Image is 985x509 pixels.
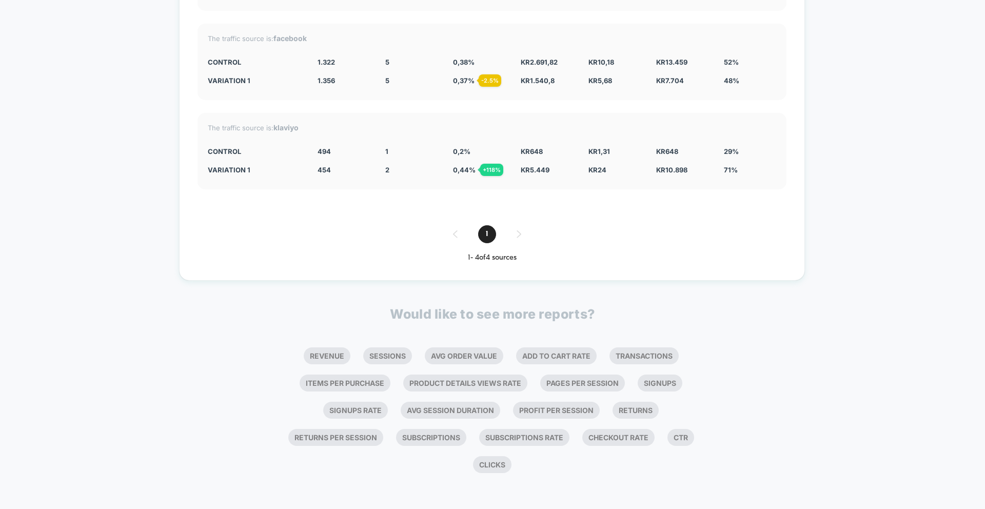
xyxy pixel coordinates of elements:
[318,76,335,85] span: 1.356
[403,375,527,391] li: Product Details Views Rate
[656,76,684,85] span: kr 7.704
[323,402,388,419] li: Signups Rate
[318,147,331,155] span: 494
[453,147,470,155] span: 0,2 %
[385,58,389,66] span: 5
[453,58,475,66] span: 0,38 %
[656,166,687,174] span: kr 10.898
[208,166,302,174] div: Variation 1
[521,76,555,85] span: kr 1.540,8
[479,429,569,446] li: Subscriptions Rate
[613,402,659,419] li: Returns
[385,147,388,155] span: 1
[724,76,776,85] div: 48%
[588,58,614,66] span: kr 10,18
[521,166,549,174] span: kr 5.449
[385,166,389,174] span: 2
[656,147,678,155] span: kr 648
[638,375,682,391] li: Signups
[724,58,776,66] div: 52%
[318,58,335,66] span: 1.322
[208,34,776,43] div: The traffic source is:
[724,147,776,155] div: 29%
[516,347,597,364] li: Add To Cart Rate
[473,456,511,473] li: Clicks
[304,347,350,364] li: Revenue
[385,76,389,85] span: 5
[288,429,383,446] li: Returns Per Session
[273,123,299,132] strong: klaviyo
[208,147,302,155] div: CONTROL
[588,147,610,155] span: kr 1,31
[273,34,307,43] strong: facebook
[453,166,476,174] span: 0,44 %
[453,76,475,85] span: 0,37 %
[479,74,501,87] div: - 2.5 %
[396,429,466,446] li: Subscriptions
[363,347,412,364] li: Sessions
[390,306,595,322] p: Would like to see more reports?
[609,347,679,364] li: Transactions
[478,225,496,243] span: 1
[198,253,786,262] div: 1 - 4 of 4 sources
[588,76,612,85] span: kr 5,68
[208,123,776,132] div: The traffic source is:
[724,166,776,174] div: 71%
[521,147,543,155] span: kr 648
[401,402,500,419] li: Avg Session Duration
[540,375,625,391] li: Pages Per Session
[208,76,302,85] div: Variation 1
[208,58,302,66] div: CONTROL
[425,347,503,364] li: Avg Order Value
[480,164,503,176] div: + 118 %
[513,402,600,419] li: Profit Per Session
[656,58,687,66] span: kr 13.459
[300,375,390,391] li: Items Per Purchase
[588,166,606,174] span: kr 24
[667,429,694,446] li: Ctr
[521,58,558,66] span: kr 2.691,82
[582,429,655,446] li: Checkout Rate
[318,166,331,174] span: 454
